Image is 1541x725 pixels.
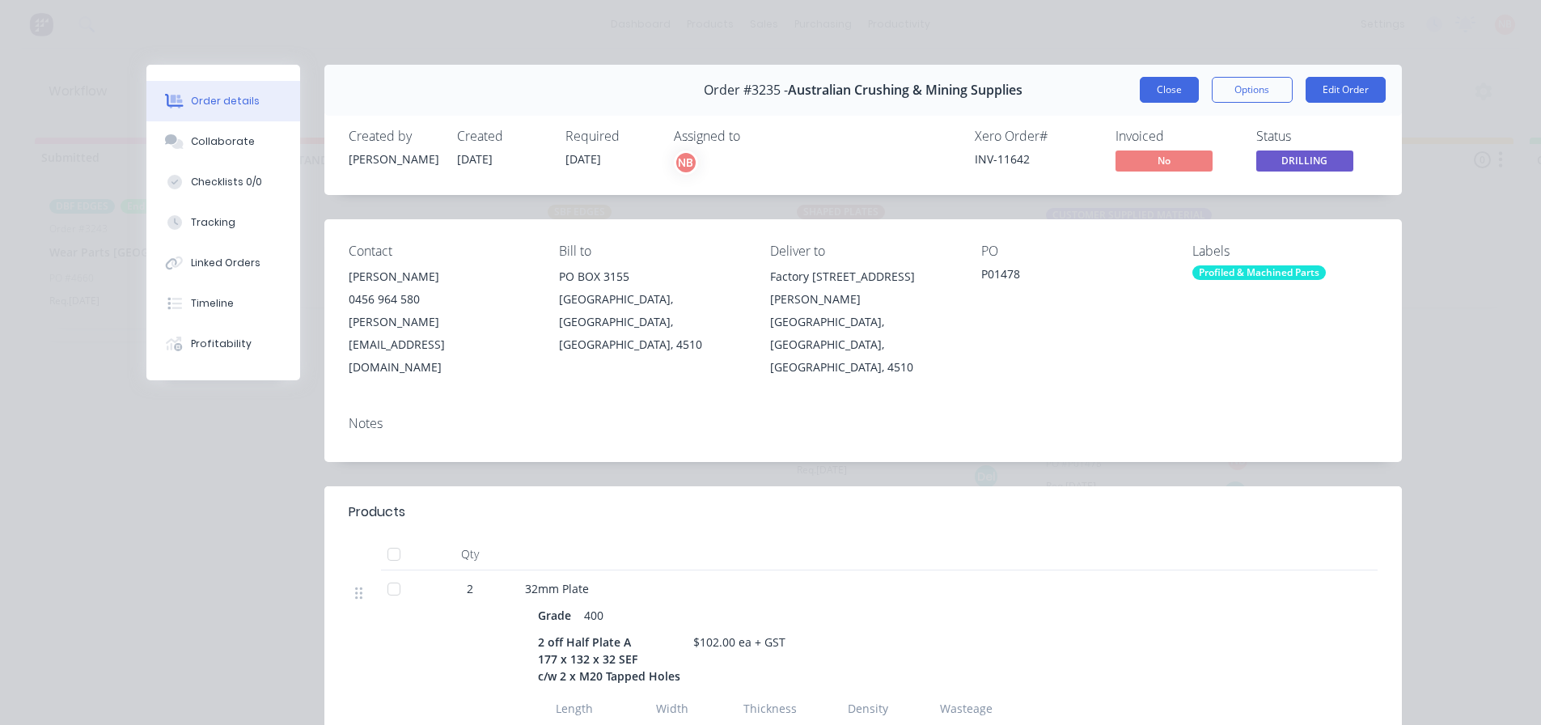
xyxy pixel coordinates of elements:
div: Profiled & Machined Parts [1192,265,1326,280]
div: Profitability [191,337,252,351]
div: 400 [578,604,610,627]
button: DRILLING [1256,151,1353,175]
div: Products [349,502,405,522]
span: DRILLING [1256,151,1353,171]
span: 32mm Plate [525,581,589,596]
span: Australian Crushing & Mining Supplies [788,83,1022,98]
div: 0456 964 580 [349,288,534,311]
button: NB [674,151,698,175]
div: Required [565,129,654,144]
button: Linked Orders [146,243,300,283]
div: Factory [STREET_ADDRESS][PERSON_NAME] [770,265,955,311]
button: Tracking [146,202,300,243]
div: Xero Order # [975,129,1096,144]
div: [PERSON_NAME]0456 964 580[PERSON_NAME][EMAIL_ADDRESS][DOMAIN_NAME] [349,265,534,379]
div: PO BOX 3155[GEOGRAPHIC_DATA], [GEOGRAPHIC_DATA], [GEOGRAPHIC_DATA], 4510 [559,265,744,356]
div: Factory [STREET_ADDRESS][PERSON_NAME][GEOGRAPHIC_DATA], [GEOGRAPHIC_DATA], [GEOGRAPHIC_DATA], 4510 [770,265,955,379]
div: [PERSON_NAME] [349,265,534,288]
input: Label [636,694,709,723]
button: Checklists 0/0 [146,162,300,202]
span: [DATE] [565,151,601,167]
div: [GEOGRAPHIC_DATA], [GEOGRAPHIC_DATA], [GEOGRAPHIC_DATA], 4510 [559,288,744,356]
div: Status [1256,129,1378,144]
button: Edit Order [1306,77,1386,103]
button: Timeline [146,283,300,324]
span: 2 [467,580,473,597]
div: INV-11642 [975,151,1096,167]
input: Label [929,694,1002,723]
div: Invoiced [1116,129,1237,144]
input: Label [832,694,904,723]
div: Grade [538,604,578,627]
div: Order details [191,94,260,108]
div: [PERSON_NAME][EMAIL_ADDRESS][DOMAIN_NAME] [349,311,534,379]
div: Assigned to [674,129,836,144]
div: [GEOGRAPHIC_DATA], [GEOGRAPHIC_DATA], [GEOGRAPHIC_DATA], 4510 [770,311,955,379]
div: $102.00 ea + GST [687,630,792,654]
div: P01478 [981,265,1166,288]
div: Collaborate [191,134,255,149]
input: Label [734,694,806,723]
button: Options [1212,77,1293,103]
div: Bill to [559,244,744,259]
span: Order #3235 - [704,83,788,98]
div: PO [981,244,1166,259]
div: Qty [421,538,519,570]
div: Checklists 0/0 [191,175,262,189]
button: Close [1140,77,1199,103]
div: Linked Orders [191,256,260,270]
div: Deliver to [770,244,955,259]
div: PO BOX 3155 [559,265,744,288]
button: Profitability [146,324,300,364]
div: 2 off Half Plate A 177 x 132 x 32 SEF c/w 2 x M20 Tapped Holes [538,630,687,688]
div: Notes [349,416,1378,431]
div: Labels [1192,244,1378,259]
input: Label [538,694,611,723]
div: Created [457,129,546,144]
div: Timeline [191,296,234,311]
button: Collaborate [146,121,300,162]
span: [DATE] [457,151,493,167]
div: Created by [349,129,438,144]
span: No [1116,151,1213,171]
div: Contact [349,244,534,259]
button: Order details [146,81,300,121]
div: [PERSON_NAME] [349,151,438,167]
div: Tracking [191,215,235,230]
